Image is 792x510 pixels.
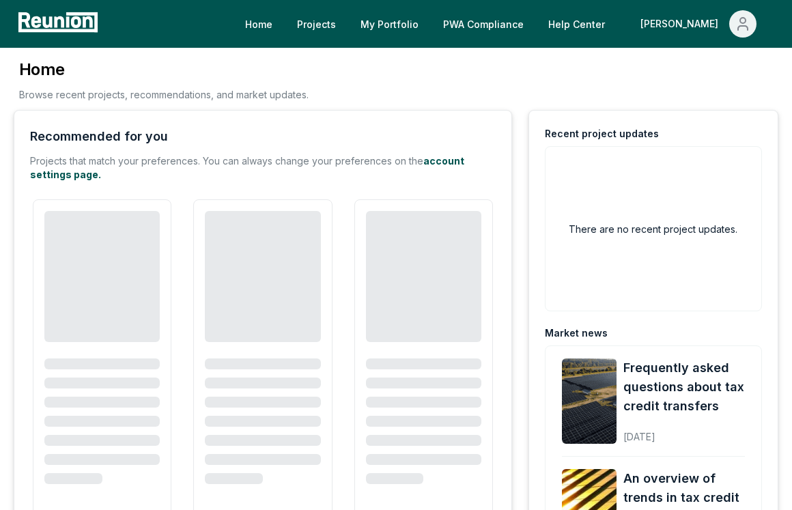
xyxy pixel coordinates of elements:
a: Projects [286,10,347,38]
div: [DATE] [623,420,745,444]
div: Recent project updates [545,127,659,141]
a: PWA Compliance [432,10,535,38]
a: Home [234,10,283,38]
h2: There are no recent project updates. [569,222,737,236]
a: Help Center [537,10,616,38]
div: [PERSON_NAME] [640,10,724,38]
h3: Home [19,59,309,81]
nav: Main [234,10,778,38]
div: Recommended for you [30,127,168,146]
a: Frequently asked questions about tax credit transfers [623,358,745,416]
div: Market news [545,326,608,340]
a: My Portfolio [350,10,429,38]
p: Browse recent projects, recommendations, and market updates. [19,87,309,102]
button: [PERSON_NAME] [630,10,767,38]
img: Frequently asked questions about tax credit transfers [562,358,617,444]
span: Projects that match your preferences. You can always change your preferences on the [30,155,423,167]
